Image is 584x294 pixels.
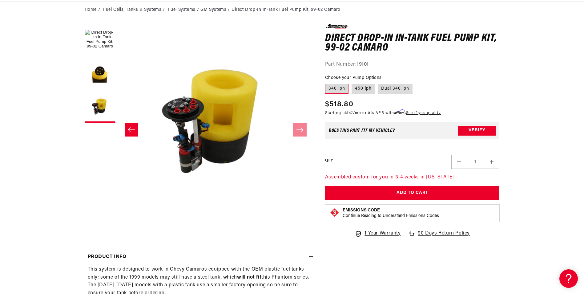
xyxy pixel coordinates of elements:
button: Emissions CodeContinue Reading to Understand Emissions Codes [343,208,439,219]
label: QTY [325,158,333,163]
span: 90 Days Return Policy [418,230,470,244]
button: Load image 2 in gallery view [85,58,115,89]
p: Assembled custom for you in 3-4 weeks in [US_STATE] [325,174,500,182]
label: Dual 340 lph [378,84,413,94]
legend: Choose your Pump Options: [325,75,383,81]
a: Fuel Systems [168,6,195,13]
summary: Product Info [85,248,313,266]
a: See if you qualify - Learn more about Affirm Financing (opens in modal) [406,111,441,115]
label: 340 lph [325,84,348,94]
media-gallery: Gallery Viewer [85,24,313,235]
p: Continue Reading to Understand Emissions Codes [343,213,439,219]
a: 1 Year Warranty [355,230,401,238]
li: Direct Drop-In In-Tank Fuel Pump Kit, 99-02 Camaro [232,6,340,13]
img: Emissions code [330,208,340,218]
h2: Product Info [88,253,127,261]
button: Verify [458,126,496,136]
span: $518.80 [325,99,353,110]
span: Affirm [394,110,405,114]
li: GM Systems [200,6,232,13]
div: Part Number: [325,61,500,69]
div: Does This part fit My vehicle? [329,128,395,133]
nav: breadcrumbs [85,6,500,13]
a: Home [85,6,97,13]
a: 90 Days Return Policy [408,230,470,244]
button: Load image 3 in gallery view [85,92,115,123]
label: 450 lph [352,84,375,94]
h1: Direct Drop-In In-Tank Fuel Pump Kit, 99-02 Camaro [325,34,500,53]
span: $47 [346,111,353,115]
strong: will not fit [237,275,261,280]
li: Fuel Cells, Tanks & Systems [103,6,167,13]
button: Add to Cart [325,186,500,200]
button: Slide left [125,123,138,137]
strong: Emissions Code [343,208,380,213]
button: Load image 1 in gallery view [85,24,115,55]
button: Slide right [293,123,307,137]
p: Starting at /mo or 0% APR with . [325,110,441,116]
span: 1 Year Warranty [364,230,401,238]
strong: 19101 [357,62,369,67]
